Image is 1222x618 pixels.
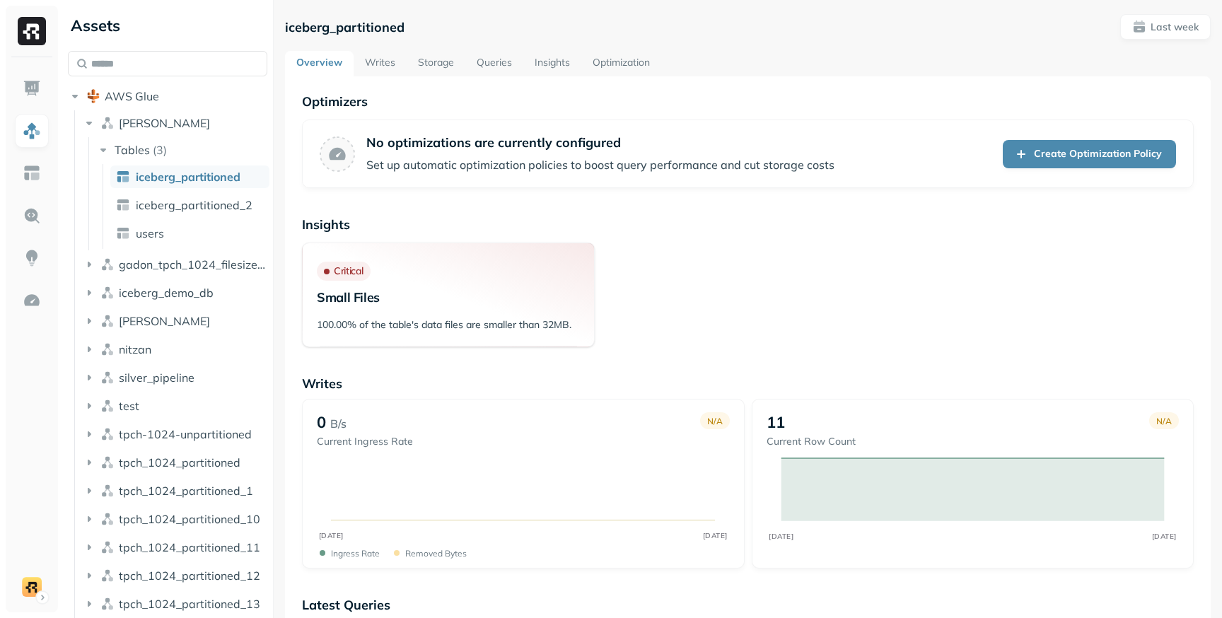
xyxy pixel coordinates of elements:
span: tpch_1024_partitioned [119,455,240,470]
p: 0 [317,412,326,432]
tspan: [DATE] [1151,532,1176,540]
span: tpch_1024_partitioned_12 [119,569,260,583]
p: No optimizations are currently configured [366,134,834,151]
span: gadon_tpch_1024_filesizes_test [119,257,268,272]
button: tpch_1024_partitioned_1 [82,479,268,502]
button: Last week [1120,14,1211,40]
button: test [82,395,268,417]
tspan: [DATE] [319,531,344,540]
span: nitzan [119,342,151,356]
p: Removed bytes [405,548,467,559]
img: Insights [23,249,41,267]
button: tpch_1024_partitioned_11 [82,536,268,559]
p: Last week [1151,21,1199,34]
a: iceberg_partitioned [110,165,269,188]
p: Optimizers [302,93,1194,110]
span: iceberg_partitioned [136,170,240,184]
p: Ingress Rate [331,548,380,559]
img: namespace [100,314,115,328]
p: Small Files [317,289,580,305]
tspan: [DATE] [769,532,793,540]
p: N/A [707,416,723,426]
p: Insights [302,216,1194,233]
a: Optimization [581,51,661,76]
span: tpch_1024_partitioned_13 [119,597,260,611]
img: namespace [100,399,115,413]
button: tpch-1024-unpartitioned [82,423,268,445]
img: namespace [100,484,115,498]
img: namespace [100,116,115,130]
button: tpch_1024_partitioned_12 [82,564,268,587]
img: namespace [100,371,115,385]
img: Ryft [18,17,46,45]
img: namespace [100,569,115,583]
p: iceberg_partitioned [285,19,405,35]
button: tpch_1024_partitioned_10 [82,508,268,530]
span: Tables [115,143,150,157]
button: Tables(3) [96,139,269,161]
img: namespace [100,342,115,356]
p: Current Row Count [767,435,856,448]
span: tpch_1024_partitioned_1 [119,484,253,498]
a: iceberg_partitioned_2 [110,194,269,216]
img: namespace [100,540,115,554]
p: 11 [767,412,785,432]
img: Assets [23,122,41,140]
p: N/A [1156,416,1172,426]
p: Critical [334,264,363,278]
button: tpch_1024_partitioned [82,451,268,474]
p: B/s [330,415,347,432]
span: silver_pipeline [119,371,194,385]
button: [PERSON_NAME] [82,310,268,332]
span: tpch_1024_partitioned_10 [119,512,260,526]
p: ( 3 ) [153,143,167,157]
img: root [86,89,100,103]
span: [PERSON_NAME] [119,116,210,130]
p: 100.00% of the table's data files are smaller than 32MB. [317,318,580,332]
img: namespace [100,286,115,300]
div: Assets [68,14,267,37]
img: namespace [100,427,115,441]
a: Insights [523,51,581,76]
img: table [116,226,130,240]
img: demo [22,577,42,597]
a: Writes [354,51,407,76]
span: iceberg_partitioned_2 [136,198,252,212]
button: nitzan [82,338,268,361]
a: users [110,222,269,245]
img: namespace [100,512,115,526]
span: tpch-1024-unpartitioned [119,427,252,441]
span: test [119,399,139,413]
img: namespace [100,597,115,611]
p: Current Ingress Rate [317,435,413,448]
img: namespace [100,257,115,272]
button: [PERSON_NAME] [82,112,268,134]
p: Writes [302,375,1194,392]
p: Latest Queries [302,597,1194,613]
span: users [136,226,164,240]
a: Create Optimization Policy [1003,140,1176,168]
button: AWS Glue [68,85,267,107]
a: Storage [407,51,465,76]
img: Dashboard [23,79,41,98]
a: Queries [465,51,523,76]
img: Asset Explorer [23,164,41,182]
span: AWS Glue [105,89,159,103]
img: namespace [100,455,115,470]
button: silver_pipeline [82,366,268,389]
img: Query Explorer [23,206,41,225]
a: Overview [285,51,354,76]
button: tpch_1024_partitioned_13 [82,593,268,615]
p: Set up automatic optimization policies to boost query performance and cut storage costs [366,156,834,173]
img: table [116,198,130,212]
img: table [116,170,130,184]
span: [PERSON_NAME] [119,314,210,328]
button: iceberg_demo_db [82,281,268,304]
button: gadon_tpch_1024_filesizes_test [82,253,268,276]
img: Optimization [23,291,41,310]
span: iceberg_demo_db [119,286,214,300]
tspan: [DATE] [703,531,728,540]
span: tpch_1024_partitioned_11 [119,540,260,554]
